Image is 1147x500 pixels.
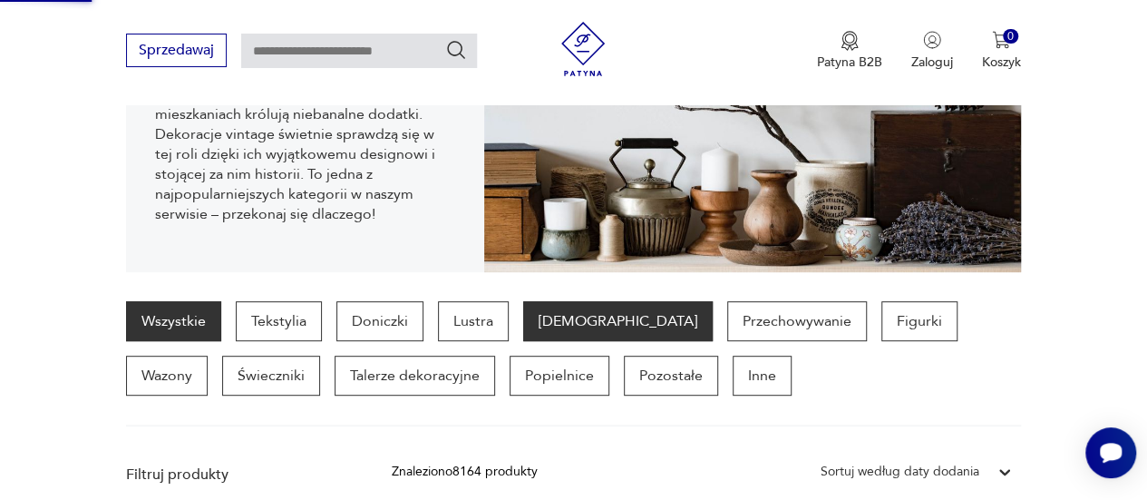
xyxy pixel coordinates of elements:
p: Nie od [DATE] wiadomo, że w stylowych mieszkaniach królują niebanalne dodatki. Dekoracje vintage ... [155,84,455,224]
iframe: Smartsupp widget button [1085,427,1136,478]
a: Pozostałe [624,356,718,396]
div: 0 [1003,29,1018,44]
div: Sortuj według daty dodania [821,462,979,482]
a: Sprzedawaj [126,45,227,58]
a: Figurki [881,301,957,341]
button: Zaloguj [911,31,953,71]
p: Patyna B2B [817,54,882,71]
a: Popielnice [510,356,609,396]
button: 0Koszyk [982,31,1021,71]
img: Ikona koszyka [992,31,1010,49]
button: Sprzedawaj [126,34,227,67]
a: [DEMOGRAPHIC_DATA] [523,301,713,341]
a: Wazony [126,356,208,396]
a: Ikona medaluPatyna B2B [817,31,882,71]
a: Inne [733,356,792,396]
a: Wszystkie [126,301,221,341]
p: Filtruj produkty [126,465,348,485]
a: Świeczniki [222,356,320,396]
p: Zaloguj [911,54,953,71]
a: Przechowywanie [727,301,867,341]
a: Lustra [438,301,509,341]
img: Ikonka użytkownika [923,31,941,49]
button: Szukaj [445,39,467,61]
div: Znaleziono 8164 produkty [392,462,538,482]
a: Talerze dekoracyjne [335,356,495,396]
a: Tekstylia [236,301,322,341]
a: Doniczki [336,301,423,341]
img: Ikona medalu [841,31,859,51]
button: Patyna B2B [817,31,882,71]
img: Patyna - sklep z meblami i dekoracjami vintage [556,22,610,76]
p: Koszyk [982,54,1021,71]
